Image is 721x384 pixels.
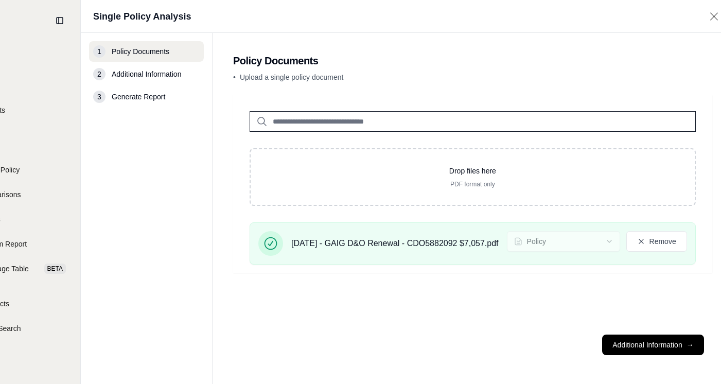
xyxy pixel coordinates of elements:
[233,73,236,81] span: •
[93,45,105,58] div: 1
[93,9,191,24] h1: Single Policy Analysis
[44,264,66,274] span: BETA
[93,91,105,103] div: 3
[112,46,169,57] span: Policy Documents
[112,92,165,102] span: Generate Report
[233,54,712,68] h2: Policy Documents
[51,12,68,29] button: Collapse sidebar
[626,231,687,252] button: Remove
[240,73,344,81] span: Upload a single policy document
[291,237,499,250] span: [DATE] - GAIG D&O Renewal - CDO5882092 $7,057.pdf
[267,180,678,188] p: PDF format only
[93,68,105,80] div: 2
[687,340,694,350] span: →
[267,166,678,176] p: Drop files here
[112,69,181,79] span: Additional Information
[602,335,704,355] button: Additional Information→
